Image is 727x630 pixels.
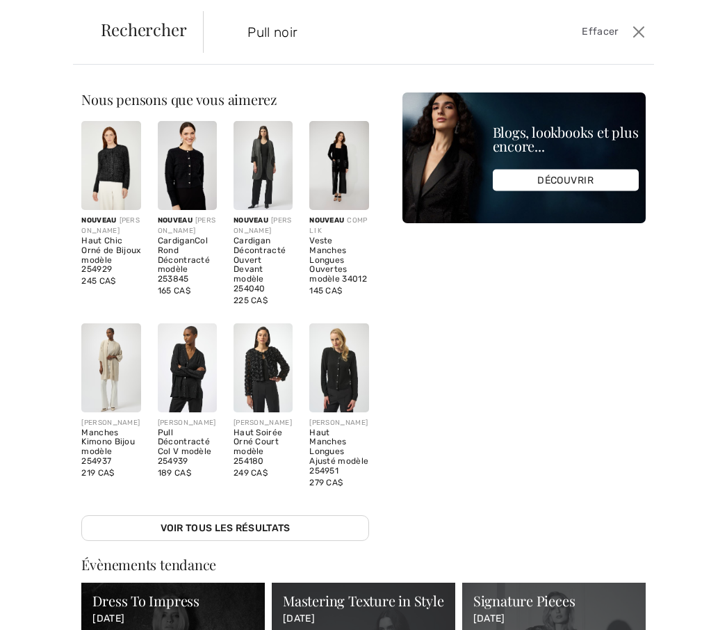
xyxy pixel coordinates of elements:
div: CardiganCol Rond Décontracté modèle 253845 [158,236,217,284]
div: Haut Manches Longues Ajusté modèle 254951 [309,428,368,476]
span: Nous pensons que vous aimerez [81,90,277,108]
div: [PERSON_NAME] [158,216,217,236]
div: [PERSON_NAME] [234,216,293,236]
span: 249 CA$ [234,468,268,478]
span: Aide [34,10,62,22]
div: [PERSON_NAME] [158,418,217,428]
input: TAPER POUR RECHERCHER [237,11,531,53]
div: Évènements tendance [81,558,645,572]
span: 279 CA$ [309,478,343,487]
div: Cardigan Décontracté Ouvert Devant modèle 254040 [234,236,293,294]
div: Veste Manches Longues Ouvertes modèle 34012 [309,236,368,284]
img: CardiganCol Rond Décontracté modèle 253845. Black [158,121,217,210]
span: 189 CA$ [158,468,191,478]
img: Haut Manches Longues Ajusté modèle 254951. Black [309,323,368,412]
div: Manches Kimono Bijou modèle 254937 [81,428,140,467]
span: Nouveau [158,216,193,225]
img: Haut Chic Orné de Bijoux modèle 254929. Black [81,121,140,210]
span: Rechercher [101,21,187,38]
div: [PERSON_NAME] [309,418,368,428]
div: Mastering Texture in Style [283,594,444,608]
img: Blogs, lookbooks et plus encore... [402,92,646,223]
img: Manches Kimono Bijou modèle 254937. Black/Black [81,323,140,412]
a: Voir tous les résultats [81,515,368,541]
div: Signature Pieces [473,594,635,608]
div: DÉCOUVRIR [493,170,639,191]
p: [DATE] [92,613,254,625]
div: [PERSON_NAME] [234,418,293,428]
button: Ferme [629,21,648,43]
span: 219 CA$ [81,468,114,478]
span: 245 CA$ [81,276,115,286]
p: [DATE] [473,613,635,625]
img: Pull Décontracté Col V modèle 254939. Black [158,323,217,412]
img: Veste Manches Longues Ouvertes modèle 34012. As sample [309,121,368,210]
img: Haut Soirée Orné Court modèle 254180. Black [234,323,293,412]
span: 165 CA$ [158,286,190,296]
span: Nouveau [81,216,116,225]
div: Dress To Impress [92,594,254,608]
p: [DATE] [283,613,444,625]
span: 225 CA$ [234,296,268,305]
div: [PERSON_NAME] [81,418,140,428]
span: Nouveau [234,216,268,225]
div: Haut Soirée Orné Court modèle 254180 [234,428,293,467]
div: Blogs, lookbooks et plus encore... [493,125,639,153]
div: Haut Chic Orné de Bijoux modèle 254929 [81,236,140,275]
span: 145 CA$ [309,286,342,296]
div: [PERSON_NAME] [81,216,140,236]
img: Cardigan Décontracté Ouvert Devant modèle 254040. Black/Black [234,121,293,210]
div: COMPLI K [309,216,368,236]
div: Pull Décontracté Col V modèle 254939 [158,428,217,467]
span: Effacer [582,24,618,40]
span: Nouveau [309,216,344,225]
